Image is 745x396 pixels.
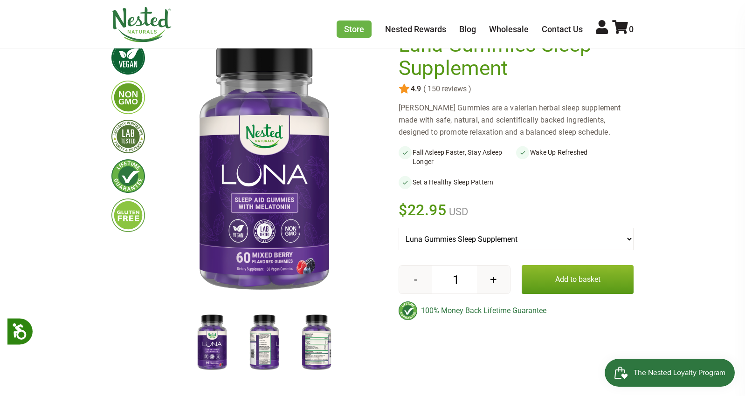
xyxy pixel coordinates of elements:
[399,200,447,220] span: $22.95
[399,146,516,168] li: Fall Asleep Faster, Stay Asleep Longer
[111,198,145,232] img: glutenfree
[522,265,634,294] button: Add to basket
[542,24,583,34] a: Contact Us
[111,81,145,114] img: gmofree
[399,266,432,294] button: -
[489,24,529,34] a: Wholesale
[111,159,145,193] img: lifetimeguarantee
[160,34,369,305] img: Luna Gummies Sleep Supplement
[459,24,476,34] a: Blog
[111,120,145,153] img: thirdpartytested
[629,24,634,34] span: 0
[385,24,446,34] a: Nested Rewards
[605,359,736,387] iframe: Button to open loyalty program pop-up
[189,313,235,373] img: Luna Gummies Sleep Supplement
[399,83,410,95] img: star.svg
[399,176,516,189] li: Set a Healthy Sleep Pattern
[421,85,471,93] span: ( 150 reviews )
[399,301,634,320] div: 100% Money Back Lifetime Guarantee
[410,85,421,93] span: 4.9
[399,301,417,320] img: badge-lifetimeguarantee-color.svg
[516,146,634,168] li: Wake Up Refreshed
[111,41,145,75] img: vegan
[293,313,340,373] img: Luna Gummies Sleep Supplement
[399,34,608,80] h1: Luna Gummies Sleep Supplement
[612,24,634,34] a: 0
[337,20,372,38] a: Store
[399,102,634,138] div: [PERSON_NAME] Gummies are a valerian herbal sleep supplement made with safe, natural, and scienti...
[111,7,172,42] img: Nested Naturals
[447,206,468,218] span: USD
[477,266,510,294] button: +
[241,313,288,373] img: Luna Gummies Sleep Supplement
